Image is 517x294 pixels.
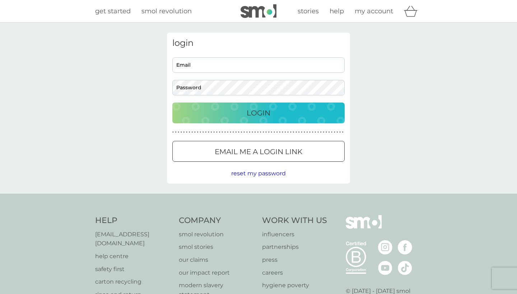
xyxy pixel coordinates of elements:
[398,240,412,255] img: visit the smol Facebook page
[191,131,193,134] p: ●
[200,131,201,134] p: ●
[265,131,267,134] p: ●
[282,131,283,134] p: ●
[268,131,270,134] p: ●
[219,131,220,134] p: ●
[241,4,276,18] img: smol
[141,7,192,15] span: smol revolution
[262,255,327,265] a: press
[241,131,242,134] p: ●
[323,131,324,134] p: ●
[404,4,422,18] div: basket
[216,131,218,134] p: ●
[378,261,392,275] img: visit the smol Youtube page
[224,131,226,134] p: ●
[317,131,319,134] p: ●
[307,131,308,134] p: ●
[235,131,237,134] p: ●
[262,230,327,239] a: influencers
[172,131,174,134] p: ●
[178,131,179,134] p: ●
[346,215,382,240] img: smol
[243,131,245,134] p: ●
[298,131,300,134] p: ●
[309,131,311,134] p: ●
[194,131,196,134] p: ●
[330,7,344,15] span: help
[262,215,327,226] h4: Work With Us
[276,131,278,134] p: ●
[337,131,338,134] p: ●
[398,261,412,275] img: visit the smol Tiktok page
[252,131,253,134] p: ●
[95,215,172,226] h4: Help
[179,215,255,226] h4: Company
[183,131,185,134] p: ●
[181,131,182,134] p: ●
[339,131,341,134] p: ●
[172,38,345,48] h3: login
[179,242,255,252] a: smol stories
[320,131,322,134] p: ●
[334,131,335,134] p: ●
[213,131,215,134] p: ●
[260,131,261,134] p: ●
[331,131,332,134] p: ●
[231,170,286,177] span: reset my password
[355,6,393,16] a: my account
[175,131,177,134] p: ●
[179,230,255,239] a: smol revolution
[202,131,204,134] p: ●
[230,131,231,134] p: ●
[285,131,286,134] p: ●
[205,131,207,134] p: ●
[279,131,280,134] p: ●
[197,131,199,134] p: ●
[263,131,264,134] p: ●
[342,131,344,134] p: ●
[287,131,289,134] p: ●
[247,107,270,119] p: Login
[227,131,229,134] p: ●
[172,141,345,162] button: Email me a login link
[95,277,172,286] a: carton recycling
[186,131,187,134] p: ●
[271,131,273,134] p: ●
[172,103,345,123] button: Login
[315,131,316,134] p: ●
[293,131,294,134] p: ●
[222,131,223,134] p: ●
[298,6,319,16] a: stories
[378,240,392,255] img: visit the smol Instagram page
[262,242,327,252] a: partnerships
[295,131,297,134] p: ●
[246,131,248,134] p: ●
[179,268,255,278] p: our impact report
[262,268,327,278] a: careers
[95,230,172,248] a: [EMAIL_ADDRESS][DOMAIN_NAME]
[95,265,172,274] a: safety first
[231,169,286,178] button: reset my password
[355,7,393,15] span: my account
[141,6,192,16] a: smol revolution
[189,131,190,134] p: ●
[330,6,344,16] a: help
[274,131,275,134] p: ●
[179,255,255,265] a: our claims
[249,131,251,134] p: ●
[95,7,131,15] span: get started
[262,281,327,290] a: hygiene poverty
[312,131,313,134] p: ●
[211,131,212,134] p: ●
[298,7,319,15] span: stories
